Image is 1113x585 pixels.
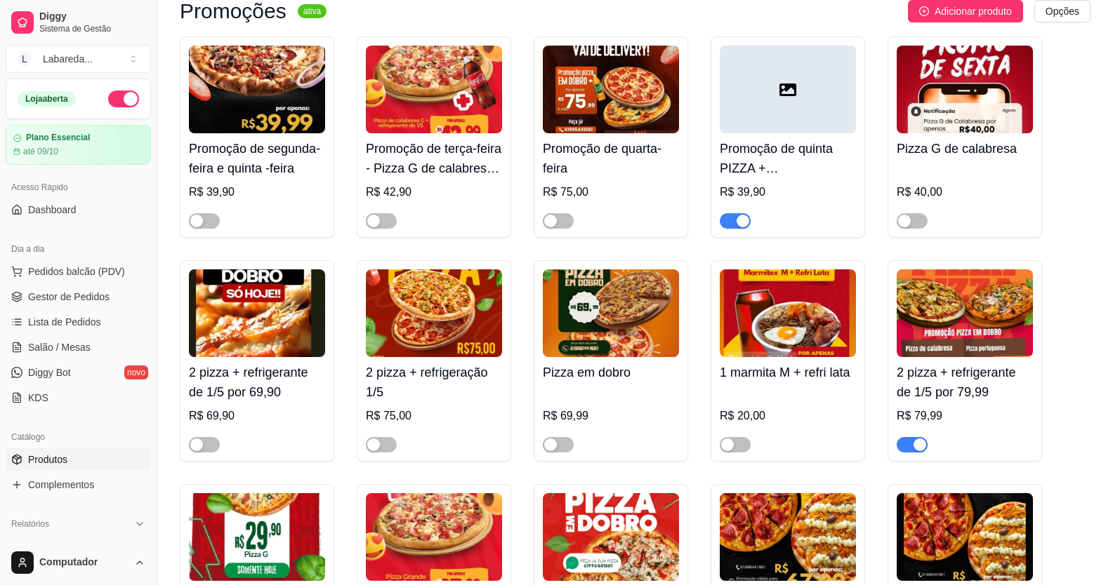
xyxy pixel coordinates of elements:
[180,3,287,20] h3: Promoções
[39,556,129,569] span: Computador
[897,46,1033,133] img: product-image
[543,363,679,382] h4: Pizza em dobro
[366,493,502,581] img: product-image
[6,336,151,358] a: Salão / Mesas
[28,478,94,492] span: Complementos
[23,146,58,157] article: até 09/10
[28,365,71,379] span: Diggy Bot
[720,493,856,581] img: product-image
[720,184,856,201] div: R$ 39,90
[543,269,679,357] img: product-image
[6,285,151,308] a: Gestor de Pedidos
[720,363,856,382] h4: 1 marmita M + refri lata
[108,90,139,107] button: Alterar Status
[897,493,1033,581] img: product-image
[189,184,325,201] div: R$ 39,90
[26,133,90,143] article: Plano Essencial
[6,546,151,579] button: Computador
[543,184,679,201] div: R$ 75,00
[6,199,151,221] a: Dashboard
[6,311,151,333] a: Lista de Pedidos
[28,452,67,466] span: Produtos
[543,408,679,424] div: R$ 69,99
[189,363,325,402] h4: 2 pizza + refrigerante de 1/5 por 69,90
[189,269,325,357] img: product-image
[6,260,151,283] button: Pedidos balcão (PDV)
[897,408,1033,424] div: R$ 79,99
[298,4,327,18] sup: ativa
[189,46,325,133] img: product-image
[43,52,93,66] div: Labareda ...
[897,139,1033,159] h4: Pizza G de calabresa
[720,139,856,178] h4: Promoção de quinta PIZZA + REFRIGERANTE 1/5
[18,91,76,107] div: Loja aberta
[6,535,151,558] a: Relatórios de vendas
[1046,4,1079,19] span: Opções
[6,45,151,73] button: Select a team
[18,52,32,66] span: L
[6,426,151,448] div: Catálogo
[897,184,1033,201] div: R$ 40,00
[6,176,151,199] div: Acesso Rápido
[6,473,151,496] a: Complementos
[366,184,502,201] div: R$ 42,90
[366,408,502,424] div: R$ 75,00
[720,269,856,357] img: product-image
[28,264,125,278] span: Pedidos balcão (PDV)
[28,290,110,304] span: Gestor de Pedidos
[6,386,151,409] a: KDS
[28,340,91,354] span: Salão / Mesas
[543,46,679,133] img: product-image
[543,493,679,581] img: product-image
[366,363,502,402] h4: 2 pizza + refrigeração 1/5
[28,203,77,217] span: Dashboard
[11,518,49,530] span: Relatórios
[28,391,48,405] span: KDS
[6,6,151,39] a: DiggySistema de Gestão
[6,361,151,384] a: Diggy Botnovo
[366,46,502,133] img: product-image
[366,139,502,178] h4: Promoção de terça-feira - Pizza G de calabresa + refrigerante de 1/5
[39,23,145,34] span: Sistema de Gestão
[543,139,679,178] h4: Promoção de quarta-feira
[28,315,101,329] span: Lista de Pedidos
[28,539,121,553] span: Relatórios de vendas
[897,363,1033,402] h4: 2 pizza + refrigerante de 1/5 por 79,99
[935,4,1012,19] span: Adicionar produto
[6,238,151,260] div: Dia a dia
[919,6,929,16] span: plus-circle
[366,269,502,357] img: product-image
[189,139,325,178] h4: Promoção de segunda-feira e quinta -feira
[39,11,145,23] span: Diggy
[6,125,151,165] a: Plano Essencialaté 09/10
[897,269,1033,357] img: product-image
[189,408,325,424] div: R$ 69,90
[720,408,856,424] div: R$ 20,00
[189,493,325,581] img: product-image
[6,448,151,471] a: Produtos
